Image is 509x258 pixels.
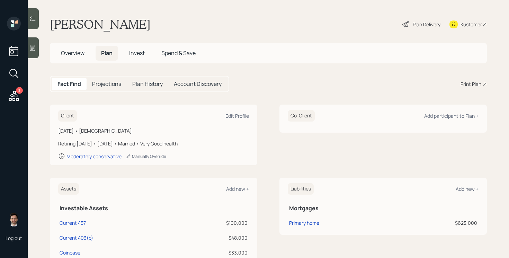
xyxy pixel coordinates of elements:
div: Moderately conservative [66,153,122,160]
h5: Account Discovery [174,81,222,87]
h6: Liabilities [288,183,314,195]
div: $33,000 [195,249,248,256]
div: Add new + [226,186,249,192]
div: Kustomer [461,21,482,28]
span: Spend & Save [161,49,196,57]
h6: Co-Client [288,110,315,122]
div: Retiring [DATE] • [DATE] • Married • Very Good health [58,140,249,147]
img: jonah-coleman-headshot.png [7,213,21,226]
h1: [PERSON_NAME] [50,17,151,32]
div: Current 457 [60,219,86,226]
h5: Fact Find [57,81,81,87]
div: Add participant to Plan + [424,113,479,119]
span: Invest [129,49,145,57]
div: 3 [16,87,23,94]
h5: Investable Assets [60,205,248,212]
div: Primary home [289,219,319,226]
div: Add new + [456,186,479,192]
div: Current 403(b) [60,234,93,241]
span: Overview [61,49,84,57]
div: Print Plan [461,80,481,88]
h5: Mortgages [289,205,477,212]
div: $100,000 [195,219,248,226]
div: $48,000 [195,234,248,241]
h6: Client [58,110,77,122]
div: $623,000 [398,219,477,226]
span: Plan [101,49,113,57]
div: Manually Override [126,153,166,159]
h5: Plan History [132,81,163,87]
h5: Projections [92,81,121,87]
div: Plan Delivery [413,21,440,28]
div: Log out [6,235,22,241]
div: [DATE] • [DEMOGRAPHIC_DATA] [58,127,249,134]
div: Edit Profile [225,113,249,119]
div: Coinbase [60,249,80,256]
h6: Assets [58,183,79,195]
